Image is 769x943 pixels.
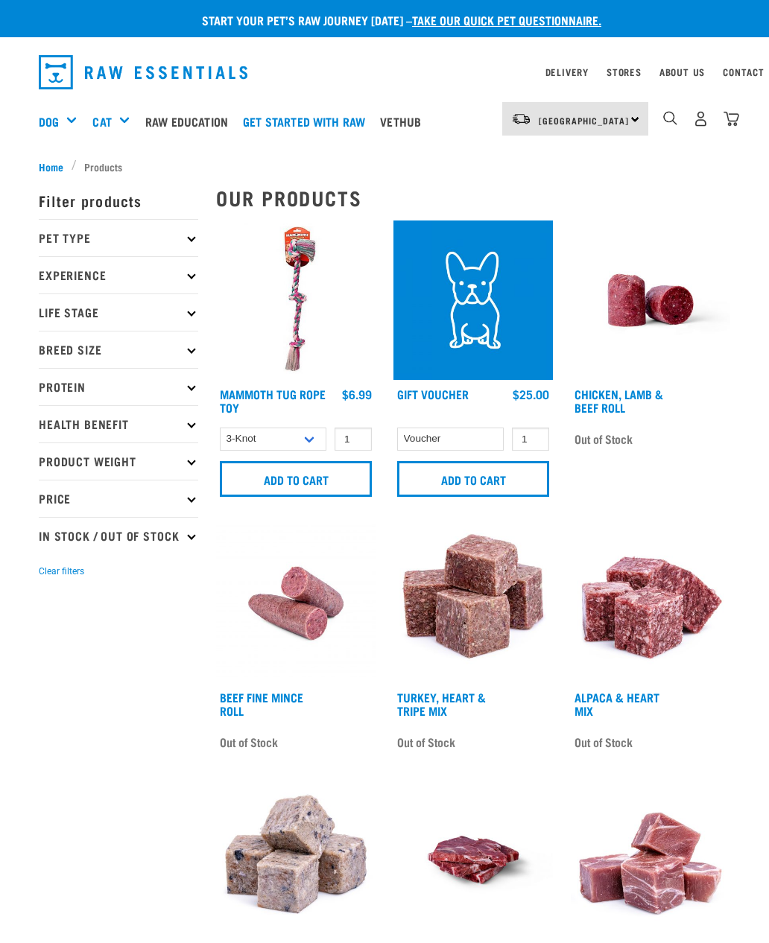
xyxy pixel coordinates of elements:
span: Out of Stock [397,731,455,753]
a: take our quick pet questionnaire. [412,16,601,23]
div: $25.00 [513,387,549,401]
img: home-icon-1@2x.png [663,111,677,125]
img: 23 [393,220,553,380]
h2: Our Products [216,186,730,209]
span: [GEOGRAPHIC_DATA] [539,118,629,123]
p: Protein [39,368,198,405]
a: Delivery [545,69,589,74]
img: Possum Chicken Heart Mix 01 [571,524,730,683]
img: Turkey Heart Tripe Mix 01 [393,524,553,683]
input: 1 [512,428,549,451]
span: Home [39,159,63,174]
img: Mammoth 3-Knot Tug [216,220,376,380]
p: Price [39,480,198,517]
img: user.png [693,111,709,127]
a: Get started with Raw [239,92,376,151]
span: Out of Stock [220,731,278,753]
nav: breadcrumbs [39,159,730,174]
img: 1141 Salmon Mince 01 [216,780,376,939]
a: Gift Voucher [397,390,469,397]
img: Raw Essentials Chicken Lamb Beef Bulk Minced Raw Dog Food Roll Unwrapped [571,220,730,380]
a: Stores [607,69,642,74]
p: In Stock / Out Of Stock [39,517,198,554]
nav: dropdown navigation [27,49,742,95]
input: 1 [335,428,372,451]
a: Alpaca & Heart Mix [575,693,659,714]
a: Chicken, Lamb & Beef Roll [575,390,663,410]
a: About Us [659,69,705,74]
a: Vethub [376,92,432,151]
a: Raw Education [142,92,239,151]
input: Add to cart [397,461,549,497]
div: $6.99 [342,387,372,401]
span: Out of Stock [575,428,633,450]
p: Product Weight [39,442,198,480]
p: Life Stage [39,293,198,331]
p: Experience [39,256,198,293]
img: Raw Essentials Goat Fillets [393,780,553,939]
button: Clear filters [39,565,84,578]
a: Dog [39,112,59,130]
img: home-icon@2x.png [724,111,739,127]
img: Venison Veal Salmon Tripe 1651 [216,524,376,683]
input: Add to cart [220,461,372,497]
a: Turkey, Heart & Tripe Mix [397,693,486,714]
img: 1184 Wild Goat Meat Cubes Boneless 01 [571,780,730,939]
a: Beef Fine Mince Roll [220,693,303,714]
img: Raw Essentials Logo [39,55,247,89]
a: Home [39,159,72,174]
p: Filter products [39,182,198,219]
p: Pet Type [39,219,198,256]
img: van-moving.png [511,112,531,126]
a: Mammoth Tug Rope Toy [220,390,326,410]
span: Out of Stock [575,731,633,753]
p: Breed Size [39,331,198,368]
p: Health Benefit [39,405,198,442]
a: Contact [723,69,765,74]
a: Cat [92,112,111,130]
